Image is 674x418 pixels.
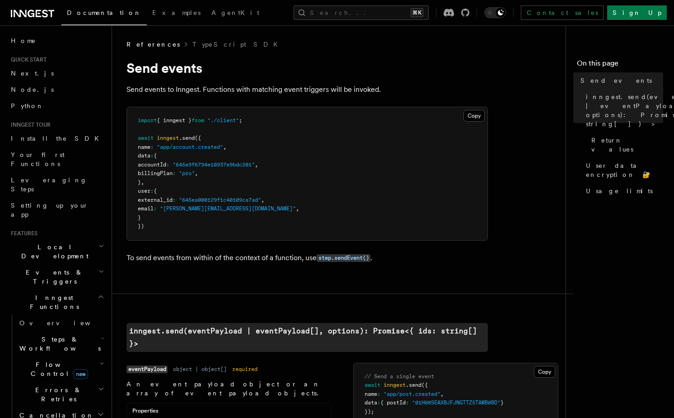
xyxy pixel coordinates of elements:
span: { [154,188,157,194]
span: { [154,152,157,159]
span: // Send a single event [365,373,434,380]
span: data [138,152,150,159]
span: : [377,399,380,406]
span: email [138,205,154,212]
kbd: ⌘K [411,8,423,17]
span: ({ [195,135,201,141]
span: Return values [591,136,663,154]
span: name [138,144,150,150]
code: step.sendEvent() [317,254,370,262]
span: , [296,205,299,212]
span: "app/account.created" [157,144,223,150]
span: Features [7,230,37,237]
span: { postId [380,399,406,406]
span: Setting up your app [11,202,89,218]
a: Install the SDK [7,130,106,147]
span: : [150,144,154,150]
span: from [192,117,204,123]
span: accountId [138,161,166,168]
span: } [501,399,504,406]
span: : [173,170,176,176]
span: : [173,197,176,203]
span: user [138,188,150,194]
h1: Send events [126,60,488,76]
span: Send events [580,76,652,85]
span: , [255,161,258,168]
span: inngest [157,135,179,141]
a: Contact sales [521,5,604,20]
span: Local Development [7,242,98,261]
a: step.sendEvent() [317,253,370,262]
a: Overview [16,315,106,331]
span: "645ea000129f1c40109ca7ad" [179,197,261,203]
a: AgentKit [206,3,265,24]
a: Sign Up [607,5,667,20]
span: Inngest tour [7,121,51,128]
h4: On this page [577,58,663,72]
span: Node.js [11,86,54,93]
p: Send events to Inngest. Functions with matching event triggers will be invoked. [126,83,488,96]
span: References [126,40,180,49]
span: Documentation [67,9,141,16]
span: }); [365,408,374,415]
button: Events & Triggers [7,264,106,290]
a: Home [7,33,106,49]
span: "pro" [179,170,195,176]
button: Local Development [7,239,106,264]
button: Copy [534,366,555,378]
span: Flow Control [16,360,99,378]
span: .send [406,382,421,388]
button: Steps & Workflows [16,331,106,356]
span: import [138,117,157,123]
span: await [365,382,380,388]
span: Steps & Workflows [16,335,101,353]
span: Leveraging Steps [11,176,87,193]
button: Toggle dark mode [484,7,506,18]
a: Examples [147,3,206,24]
span: } [138,214,141,221]
code: inngest.send(eventPayload | eventPayload[], options): Promise<{ ids: string[] }> [126,323,488,352]
a: Leveraging Steps [7,172,106,197]
span: Install the SDK [11,135,104,142]
button: Errors & Retries [16,382,106,407]
span: data [365,399,377,406]
span: } [138,179,141,185]
span: : [166,161,169,168]
p: To send events from within of the context of a function, use . [126,252,488,265]
span: inngest [384,382,406,388]
a: Return values [588,132,663,157]
span: Python [11,102,44,109]
span: "./client" [207,117,239,123]
span: Inngest Functions [7,293,98,311]
span: await [138,135,154,141]
a: inngest.send(eventPayload | eventPayload[], options): Promise<{ ids: string[] }> [582,89,663,132]
button: Flow Controlnew [16,356,106,382]
button: Inngest Functions [7,290,106,315]
span: Usage limits [586,186,653,195]
span: , [223,144,226,150]
a: Send events [577,72,663,89]
span: : [150,188,154,194]
span: : [406,399,409,406]
span: ({ [421,382,428,388]
span: "app/post.created" [384,391,440,397]
span: , [141,179,144,185]
a: Setting up your app [7,197,106,223]
a: Node.js [7,81,106,98]
span: "[PERSON_NAME][EMAIL_ADDRESS][DOMAIN_NAME]" [160,205,296,212]
span: ; [239,117,242,123]
span: billingPlan [138,170,173,176]
span: name [365,391,377,397]
span: : [154,205,157,212]
span: , [195,170,198,176]
span: "645e9f6794e10937e9bdc201" [173,161,255,168]
span: .send [179,135,195,141]
a: Your first Functions [7,147,106,172]
span: Overview [19,319,112,327]
span: Next.js [11,70,54,77]
span: Errors & Retries [16,385,98,404]
span: : [377,391,380,397]
span: }) [138,223,144,229]
a: User data encryption 🔐 [582,157,663,183]
button: Search...⌘K [294,5,429,20]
